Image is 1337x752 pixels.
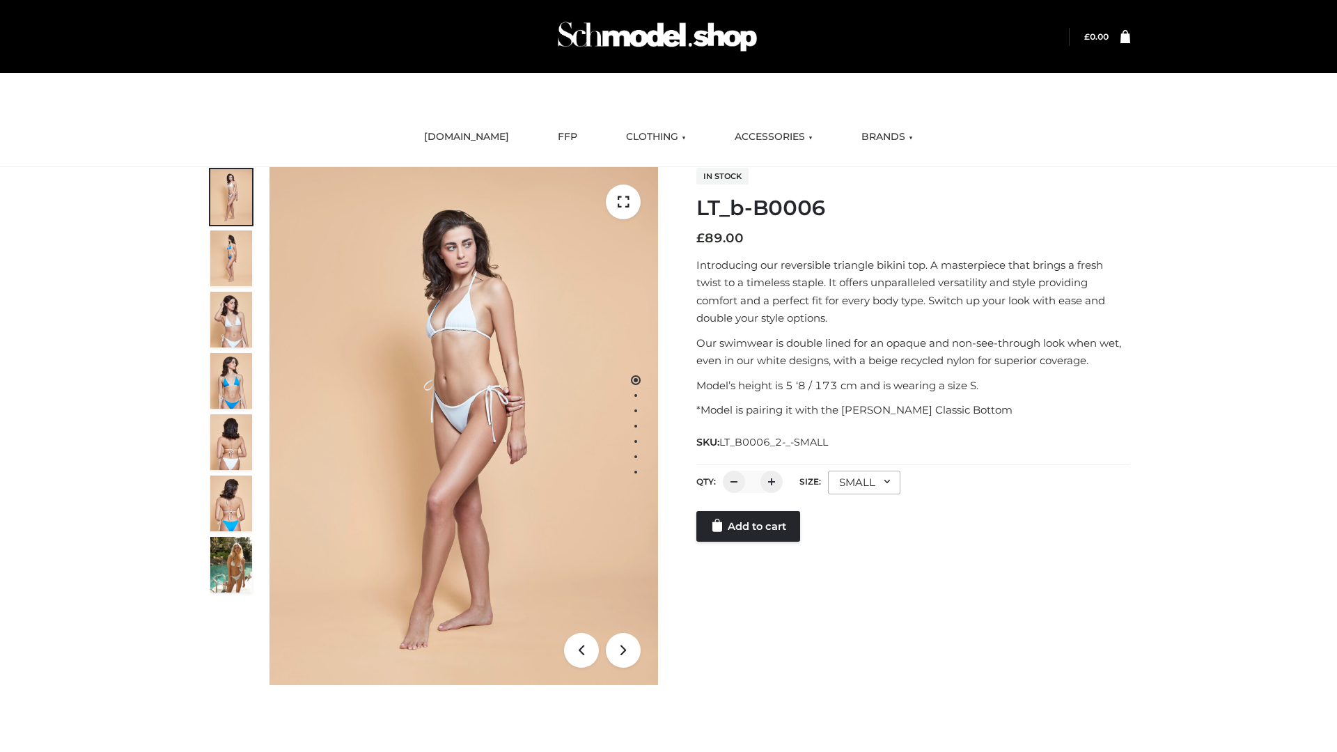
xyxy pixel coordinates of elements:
img: ArielClassicBikiniTop_CloudNine_AzureSky_OW114ECO_3-scaled.jpg [210,292,252,347]
a: BRANDS [851,122,923,152]
span: In stock [696,168,749,185]
a: £0.00 [1084,31,1109,42]
span: SKU: [696,434,829,451]
label: QTY: [696,476,716,487]
img: Arieltop_CloudNine_AzureSky2.jpg [210,537,252,593]
img: ArielClassicBikiniTop_CloudNine_AzureSky_OW114ECO_2-scaled.jpg [210,230,252,286]
bdi: 0.00 [1084,31,1109,42]
label: Size: [799,476,821,487]
a: CLOTHING [616,122,696,152]
img: ArielClassicBikiniTop_CloudNine_AzureSky_OW114ECO_1-scaled.jpg [210,169,252,225]
a: Add to cart [696,511,800,542]
img: ArielClassicBikiniTop_CloudNine_AzureSky_OW114ECO_1 [269,167,658,685]
h1: LT_b-B0006 [696,196,1130,221]
img: ArielClassicBikiniTop_CloudNine_AzureSky_OW114ECO_7-scaled.jpg [210,414,252,470]
p: Our swimwear is double lined for an opaque and non-see-through look when wet, even in our white d... [696,334,1130,370]
img: ArielClassicBikiniTop_CloudNine_AzureSky_OW114ECO_4-scaled.jpg [210,353,252,409]
a: FFP [547,122,588,152]
p: Introducing our reversible triangle bikini top. A masterpiece that brings a fresh twist to a time... [696,256,1130,327]
p: *Model is pairing it with the [PERSON_NAME] Classic Bottom [696,401,1130,419]
bdi: 89.00 [696,230,744,246]
p: Model’s height is 5 ‘8 / 173 cm and is wearing a size S. [696,377,1130,395]
div: SMALL [828,471,900,494]
img: Schmodel Admin 964 [553,9,762,64]
span: LT_B0006_2-_-SMALL [719,436,828,448]
span: £ [1084,31,1090,42]
a: ACCESSORIES [724,122,823,152]
a: [DOMAIN_NAME] [414,122,519,152]
img: ArielClassicBikiniTop_CloudNine_AzureSky_OW114ECO_8-scaled.jpg [210,476,252,531]
span: £ [696,230,705,246]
